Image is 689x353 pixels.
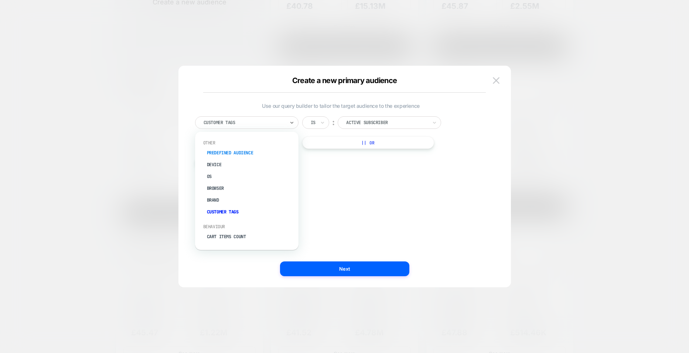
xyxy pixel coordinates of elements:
[195,103,487,109] span: Use our query builder to tailor the target audience to the experience
[203,76,486,85] div: Create a new primary audience
[280,261,409,276] button: Next
[330,118,337,128] div: ︰
[302,136,434,149] button: || Or
[199,140,295,146] div: Other
[202,171,299,182] div: OS
[202,147,299,159] div: Predefined Audience
[202,159,299,171] div: Device
[493,77,499,83] img: close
